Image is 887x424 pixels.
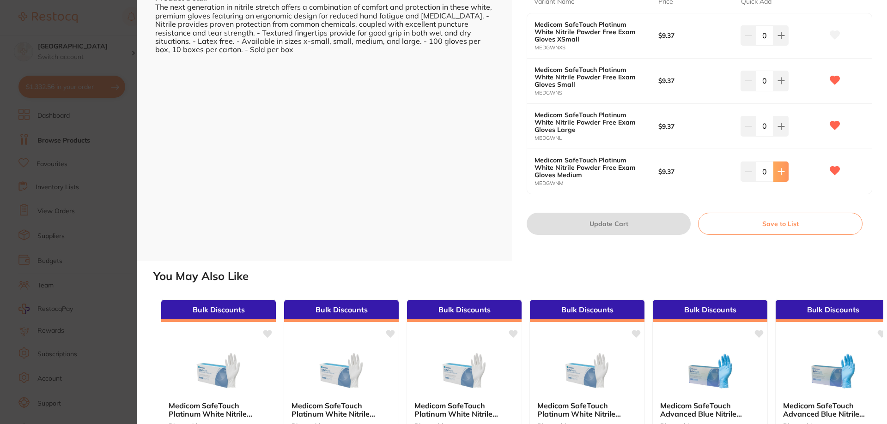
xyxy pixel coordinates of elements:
[783,401,883,418] b: Medicom SafeTouch Advanced Blue Nitrile Powder Free Exam Gloves Medium
[660,401,760,418] b: Medicom SafeTouch Advanced Blue Nitrile Powder Free Exam Gloves
[311,348,371,394] img: Medicom SafeTouch Platinum White Nitrile Powder Free Exam Gloves Large
[153,270,883,283] h2: You May Also Like
[557,348,617,394] img: Medicom SafeTouch Platinum White Nitrile Powder Free Exam Gloves XSmall
[284,300,399,322] div: Bulk Discounts
[188,348,249,394] img: Medicom SafeTouch Platinum White Nitrile Powder Free Exam Gloves Medium
[535,111,646,133] b: Medicom SafeTouch Platinum White Nitrile Powder Free Exam Gloves Large
[535,21,646,43] b: Medicom SafeTouch Platinum White Nitrile Powder Free Exam Gloves XSmall
[535,66,646,88] b: Medicom SafeTouch Platinum White Nitrile Powder Free Exam Gloves Small
[407,300,522,322] div: Bulk Discounts
[155,3,493,54] div: The next generation in nitrile stretch offers a combination of comfort and protection in these wh...
[658,77,733,84] b: $9.37
[535,45,658,51] small: MEDGWNXS
[292,401,391,418] b: Medicom SafeTouch Platinum White Nitrile Powder Free Exam Gloves Large
[535,135,658,141] small: MEDGWNL
[658,168,733,175] b: $9.37
[530,300,644,322] div: Bulk Discounts
[658,32,733,39] b: $9.37
[414,401,514,418] b: Medicom SafeTouch Platinum White Nitrile Powder Free Exam Gloves Small
[658,123,733,130] b: $9.37
[434,348,494,394] img: Medicom SafeTouch Platinum White Nitrile Powder Free Exam Gloves Small
[698,213,863,235] button: Save to List
[169,401,268,418] b: Medicom SafeTouch Platinum White Nitrile Powder Free Exam Gloves Medium
[535,90,658,96] small: MEDGWNS
[535,180,658,186] small: MEDGWNM
[161,300,276,322] div: Bulk Discounts
[537,401,637,418] b: Medicom SafeTouch Platinum White Nitrile Powder Free Exam Gloves XSmall
[680,348,740,394] img: Medicom SafeTouch Advanced Blue Nitrile Powder Free Exam Gloves
[527,213,691,235] button: Update Cart
[535,156,646,179] b: Medicom SafeTouch Platinum White Nitrile Powder Free Exam Gloves Medium
[803,348,863,394] img: Medicom SafeTouch Advanced Blue Nitrile Powder Free Exam Gloves Medium
[653,300,767,322] div: Bulk Discounts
